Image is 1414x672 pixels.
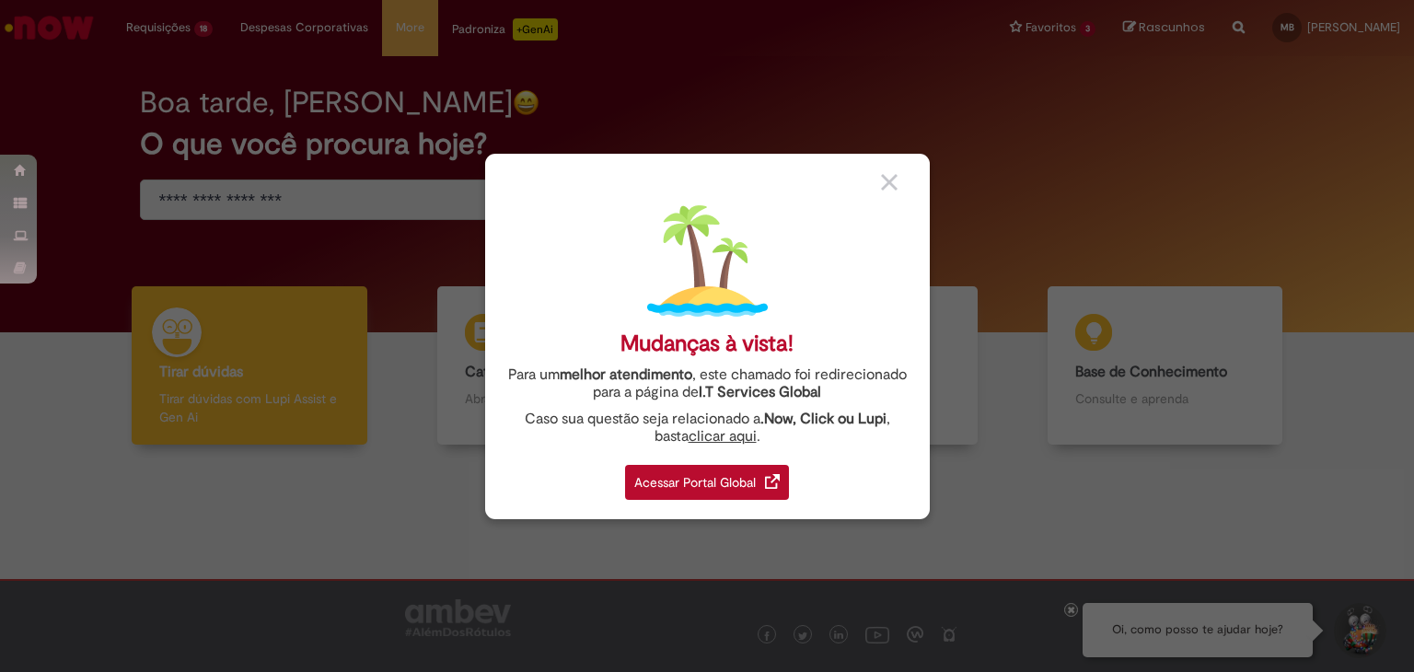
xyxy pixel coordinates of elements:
img: redirect_link.png [765,474,780,489]
a: Acessar Portal Global [625,455,789,500]
div: Mudanças à vista! [620,330,794,357]
a: I.T Services Global [699,373,821,401]
img: island.png [647,201,768,321]
a: clicar aqui [689,417,757,446]
strong: .Now, Click ou Lupi [760,410,887,428]
strong: melhor atendimento [560,365,692,384]
div: Acessar Portal Global [625,465,789,500]
div: Para um , este chamado foi redirecionado para a página de [499,366,916,401]
div: Caso sua questão seja relacionado a , basta . [499,411,916,446]
img: close_button_grey.png [881,174,898,191]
